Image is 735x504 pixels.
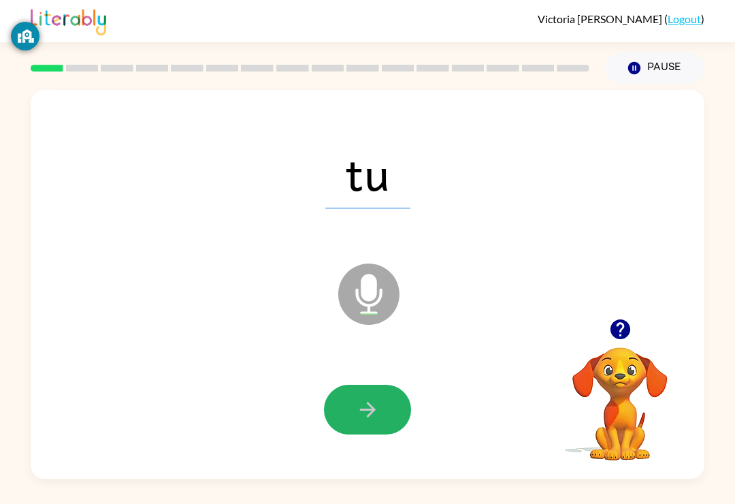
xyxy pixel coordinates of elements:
[552,326,688,462] video: Your browser must support playing .mp4 files to use Literably. Please try using another browser.
[668,12,701,25] a: Logout
[325,138,410,208] span: tu
[31,5,106,35] img: Literably
[538,12,704,25] div: ( )
[11,22,39,50] button: GoGuardian Privacy Information
[606,52,704,84] button: Pause
[538,12,664,25] span: Victoria [PERSON_NAME]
